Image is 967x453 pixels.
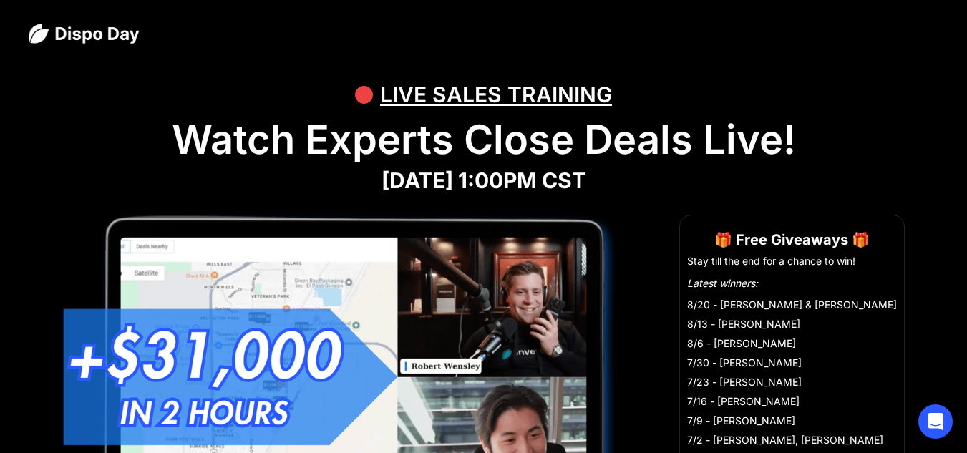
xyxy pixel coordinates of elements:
li: Stay till the end for a chance to win! [687,254,897,268]
div: Open Intercom Messenger [918,404,953,439]
em: Latest winners: [687,277,758,289]
h1: Watch Experts Close Deals Live! [29,116,938,164]
strong: 🎁 Free Giveaways 🎁 [714,231,870,248]
div: LIVE SALES TRAINING [380,73,612,116]
strong: [DATE] 1:00PM CST [382,167,586,193]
